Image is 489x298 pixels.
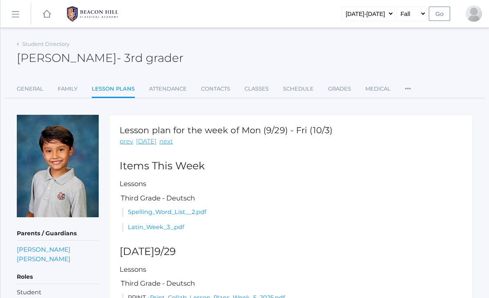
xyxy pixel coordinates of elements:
a: Student Directory [22,41,70,47]
a: [PERSON_NAME] [17,245,70,254]
h5: Lessons [120,180,462,187]
h5: Parents / Guardians [17,227,99,241]
span: 9/29 [154,245,176,257]
a: Schedule [283,81,314,97]
h5: Roles [17,270,99,284]
a: prev [120,137,133,146]
li: Student [17,288,99,297]
a: Latin_Week_3_.pdf [128,223,184,231]
a: Attendance [149,81,187,97]
h5: Third Grade - Deutsch [120,194,462,202]
a: [PERSON_NAME] [17,254,70,264]
a: Grades [328,81,351,97]
a: next [159,137,173,146]
h5: Third Grade - Deutsch [120,280,462,287]
h5: Lessons [120,266,462,273]
a: Medical [365,81,391,97]
input: Go [429,7,450,21]
span: - 3rd grader [117,51,183,65]
a: Contacts [201,81,230,97]
a: General [17,81,43,97]
img: Owen Zeller [17,115,99,217]
a: Lesson Plans [92,81,135,98]
a: Family [58,81,77,97]
h1: Lesson plan for the week of Mon (9/29) - Fri (10/3) [120,125,333,135]
a: [DATE] [136,137,156,146]
img: 1_BHCALogos-05.png [62,4,123,24]
div: Bradley Zeller [466,5,482,22]
a: Classes [244,81,269,97]
h2: [PERSON_NAME] [17,52,183,64]
h2: [DATE] [120,246,462,257]
h2: Items This Week [120,160,462,172]
a: Spelling_Word_List__2.pdf [128,208,206,216]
